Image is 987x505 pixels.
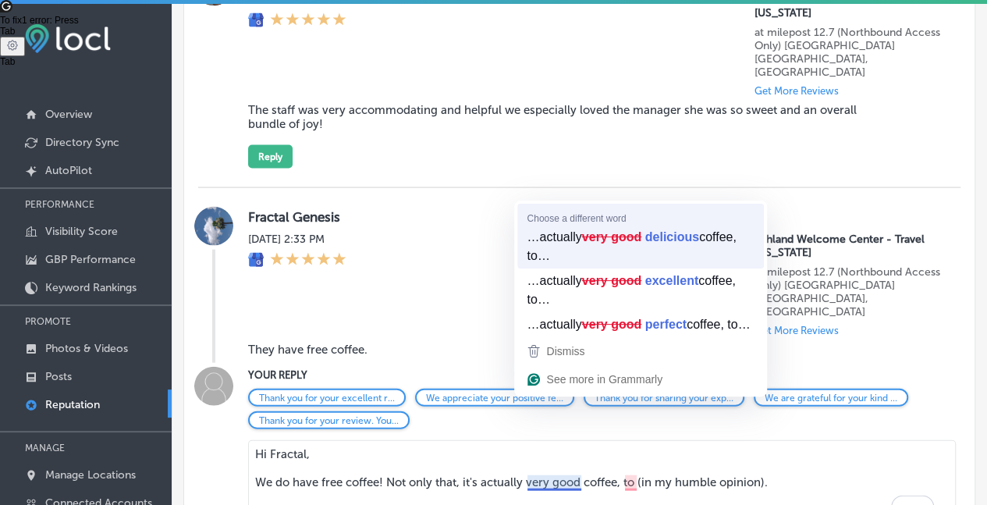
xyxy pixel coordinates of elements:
p: Get More Reviews [754,325,839,336]
p: Visibility Score [45,225,118,238]
p: We appreciate your positive feedback. It encourages our team to continue providing quality service. [426,393,563,404]
p: We are grateful for your kind words. Your satisfaction is our top priority at the Ashland Welcome... [765,393,897,404]
p: AutoPilot [45,164,92,177]
label: [DATE] 2:33 PM [248,233,346,246]
label: Fractal Genesis [248,209,942,225]
blockquote: They have free coffee. [248,343,889,357]
p: Get More Reviews [754,85,839,97]
button: Reply [248,145,293,169]
label: YOUR REPLY [248,369,942,381]
p: Photos & Videos [45,342,128,355]
p: GBP Performance [45,253,136,266]
p: Posts [45,370,72,383]
p: Keyword Rankings [45,281,137,294]
p: Manage Locations [45,468,136,482]
p: Thank you for your excellent review. We are thrilled to hear that you had a great experience at t... [259,393,395,404]
p: Ashland Welcome Center - Travel Oregon [754,233,942,259]
p: Thank you for your review. Your feedback reinforces our commitment to serving our visitors well. [259,415,399,426]
div: 5 Stars [270,252,346,269]
p: at milepost 12.7 (Northbound Access Only) Latitude: 42.1678 Longitude: -122.6527 [754,265,942,318]
p: Reputation [45,398,100,411]
p: Directory Sync [45,136,119,149]
p: Thank you for sharing your experience. We are delighted that you found our services helpful durin... [595,393,733,404]
p: Overview [45,108,92,121]
img: Image [194,367,233,406]
blockquote: The staff was very accommodating and helpful we especially loved the manager she was so sweet and... [248,103,889,131]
